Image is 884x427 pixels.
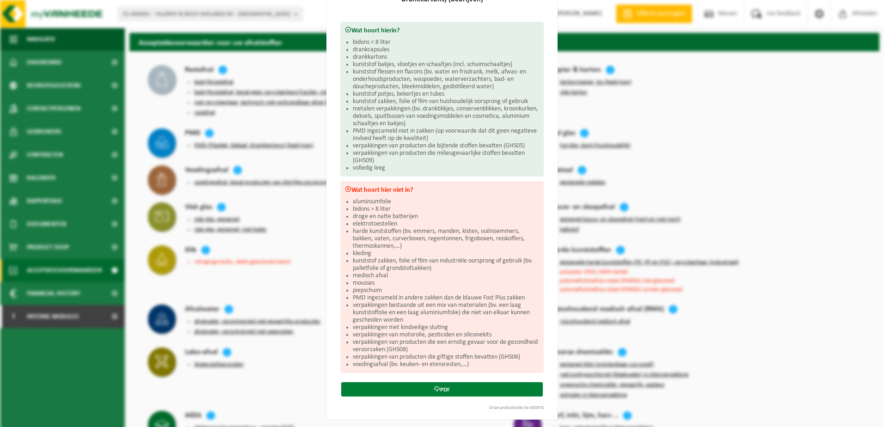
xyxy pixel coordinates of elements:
[353,272,539,280] li: medisch afval
[353,98,539,105] li: kunststof zakken, folie of film van huishoudelijk oorsprong of gebruik
[353,220,539,228] li: elektrotoestellen
[353,213,539,220] li: droge en natte batterijen
[353,198,539,206] li: aluminiumfolie
[353,61,539,68] li: kunststof bakjes, vlootjes en schaaltjes (incl. schuimschaaltjes)
[353,294,539,302] li: PMD ingezameld in andere zakken dan de blauwe Fost Plus zakken
[353,68,539,91] li: kunststof flessen en flacons (bv. water en frisdrank, melk, afwas- en onderhoudsproducten, waspoe...
[353,354,539,361] li: verpakkingen van producten die giftige stoffen bevatten (GHS06)
[353,287,539,294] li: piepschuim
[353,91,539,98] li: kunststof potjes, bekertjes en tubes
[353,302,539,324] li: verpakkingen bestaande uit een mix van materialen (bv. een laag kunststoffolie en een laag alumin...
[353,105,539,128] li: metalen verpakkingen (bv. drankblikjes, conservenblikken, kroonkurken, deksels, spuitbussen van v...
[353,228,539,250] li: harde kunststoffen (bv. emmers, manden, kisten, vuilnisemmers, bakken, vaten, curverboxen, regent...
[353,339,539,354] li: verpakkingen van producten die een ernstig gevaar voor de gezondheid veroorzaken (GHS08)
[341,382,543,396] a: PDF
[353,324,539,331] li: verpakkingen met kindveilige sluiting
[353,331,539,339] li: verpakkingen van motorolie, pesticiden en siliconekits
[353,39,539,46] li: bidons < 8 liter
[345,26,539,34] h3: Wat hoort hierin?
[353,361,539,368] li: voedingsafval (bv. keuken- en etensresten,…)
[353,280,539,287] li: mousses
[353,54,539,61] li: drankkartons
[353,46,539,54] li: drankcapsules
[353,206,539,213] li: bidons > 8 liter
[336,406,548,410] div: Onze productcode:04-000978
[353,150,539,165] li: verpakkingen van producten die milieugevaarlijke stoffen bevatten (GHS09)
[353,257,539,272] li: kunststof zakken, folie of film van industriële oorsprong of gebruik (bv. palletfolie of grondsto...
[353,165,539,172] li: volledig leeg
[353,142,539,150] li: verpakkingen van producten die bijtende stoffen bevatten (GHS05)
[353,128,539,142] li: PMD ingezameld niet in zakken (op voorwaarde dat dit geen negatieve invloed heeft op de kwaliteit)
[353,250,539,257] li: kleding
[345,186,539,194] h3: Wat hoort hier niet in?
